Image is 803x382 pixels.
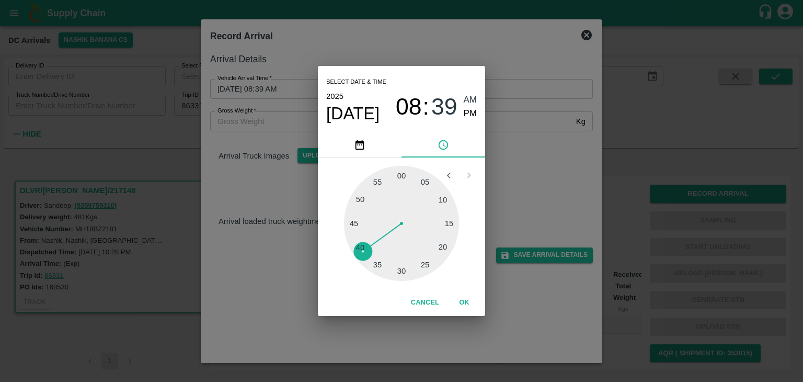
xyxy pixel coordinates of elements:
button: 39 [431,93,457,121]
button: 2025 [326,89,343,103]
span: Select date & time [326,74,386,90]
span: : [423,93,429,121]
button: pick date [318,132,401,158]
button: Cancel [407,294,443,312]
button: PM [464,107,477,121]
button: pick time [401,132,485,158]
button: AM [464,93,477,107]
span: 08 [396,93,422,120]
button: [DATE] [326,103,380,124]
button: Open previous view [439,165,458,185]
button: OK [448,294,481,312]
span: 39 [431,93,457,120]
button: 08 [396,93,422,121]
